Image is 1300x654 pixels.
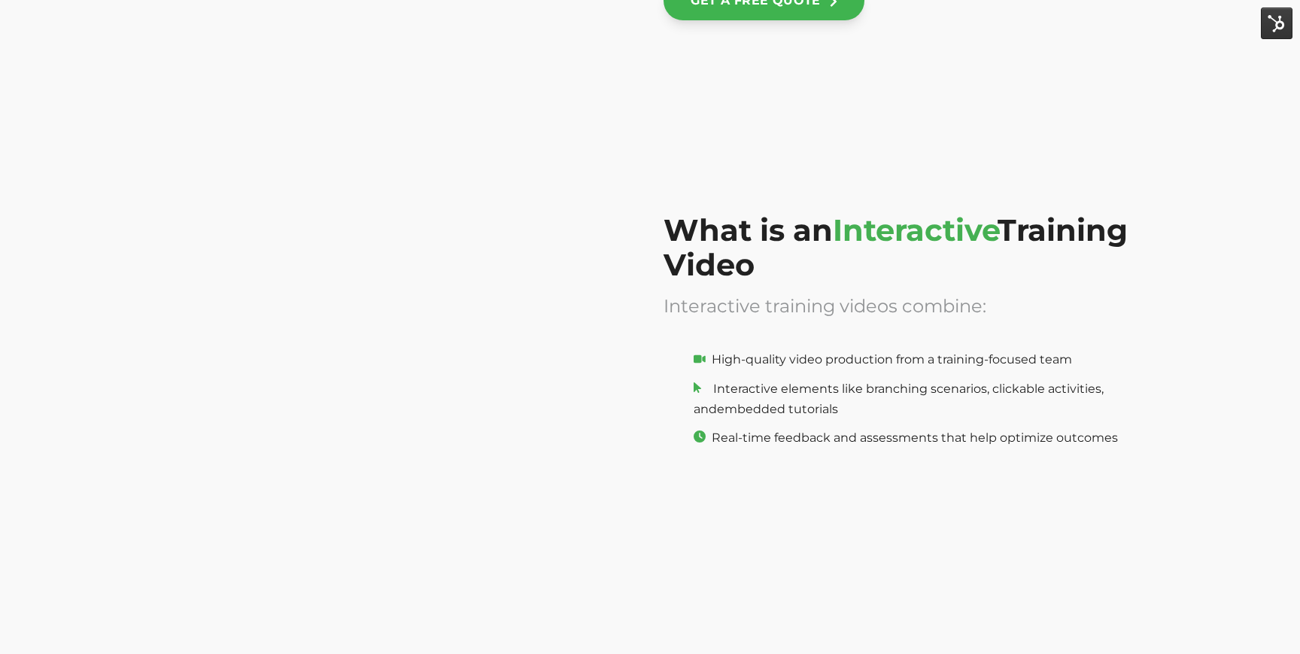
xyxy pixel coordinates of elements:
[1261,8,1292,39] img: HubSpot Tools Menu Toggle
[833,211,998,248] span: Interactive
[717,402,838,416] span: embedded tutorials
[664,295,986,317] span: Interactive training videos combine:
[712,352,1072,367] span: High-quality video production from a training-focused team
[664,211,1128,283] span: What is an Training Video
[694,382,1104,416] span: Interactive elements like branching scenarios, clickable activities, and
[712,430,1118,445] span: Real-time feedback and assessments that help optimize outcomes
